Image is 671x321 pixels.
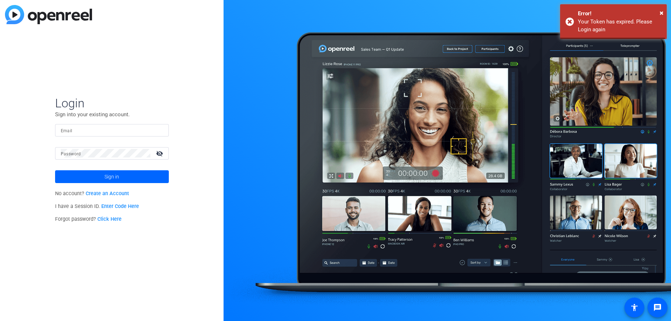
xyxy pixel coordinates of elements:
div: Your Token has expired. Please Login again [578,18,661,34]
mat-label: Email [61,128,73,133]
a: Enter Code Here [101,203,139,209]
span: Login [55,96,169,111]
span: Forgot password? [55,216,122,222]
input: Enter Email Address [61,126,163,134]
img: blue-gradient.svg [5,5,92,24]
div: Error! [578,10,661,18]
span: × [660,9,664,17]
span: Sign in [104,168,119,186]
span: No account? [55,191,129,197]
mat-icon: accessibility [630,303,639,312]
mat-icon: visibility_off [152,148,169,159]
button: Sign in [55,170,169,183]
p: Sign into your existing account. [55,111,169,118]
a: Create an Account [86,191,129,197]
button: Close [660,7,664,18]
span: I have a Session ID. [55,203,139,209]
mat-label: Password [61,151,81,156]
a: Click Here [97,216,122,222]
mat-icon: message [653,303,662,312]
